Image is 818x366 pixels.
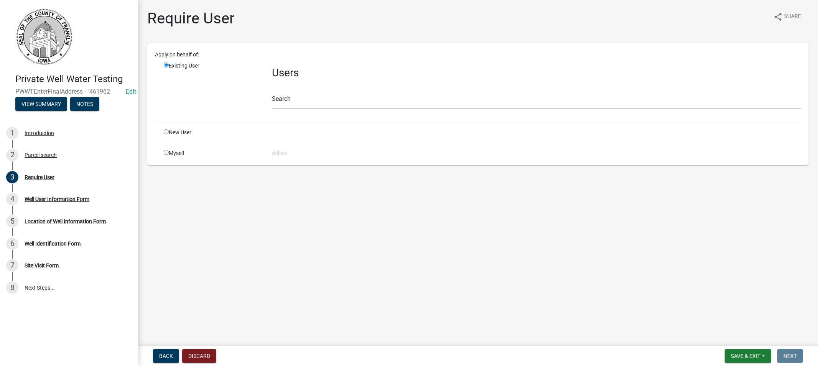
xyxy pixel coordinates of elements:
span: Next [783,353,797,359]
div: 4 [6,193,18,205]
button: Discard [182,349,216,363]
span: Back [159,353,173,359]
h1: Require User [147,9,235,28]
div: 2 [6,149,18,161]
wm-modal-confirm: Summary [15,101,67,107]
button: Next [777,349,803,363]
div: 8 [6,282,18,294]
wm-modal-confirm: Notes [70,101,99,107]
i: share [774,12,783,21]
a: Edit [126,88,136,95]
h4: Private Well Water Testing [15,74,132,85]
div: Myself [158,149,266,157]
div: Well User Information Form [25,196,89,202]
wm-modal-confirm: Edit Application Number [126,88,136,95]
span: Share [784,12,801,21]
button: Back [153,349,179,363]
div: Require User [25,175,54,180]
div: 1 [6,127,18,139]
div: 6 [6,237,18,250]
div: Introduction [25,130,54,136]
span: PWWTEnterFinalAddress - "461962 [15,88,123,95]
div: Site Visit Form [25,263,59,268]
div: Parcel search [25,152,57,158]
button: shareShare [767,9,807,24]
img: Franklin County, Iowa [15,8,73,66]
div: Existing User [158,62,266,116]
h3: Users [272,66,801,79]
div: New User [158,129,266,137]
button: View Summary [15,97,67,111]
div: Location of Well Information Form [25,219,106,224]
span: Save & Exit [731,353,760,359]
div: Well Identification Form [25,241,81,246]
button: Save & Exit [725,349,771,363]
div: 5 [6,215,18,228]
div: 7 [6,259,18,272]
button: Notes [70,97,99,111]
div: Apply on behalf of: [149,51,807,59]
div: 3 [6,171,18,183]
